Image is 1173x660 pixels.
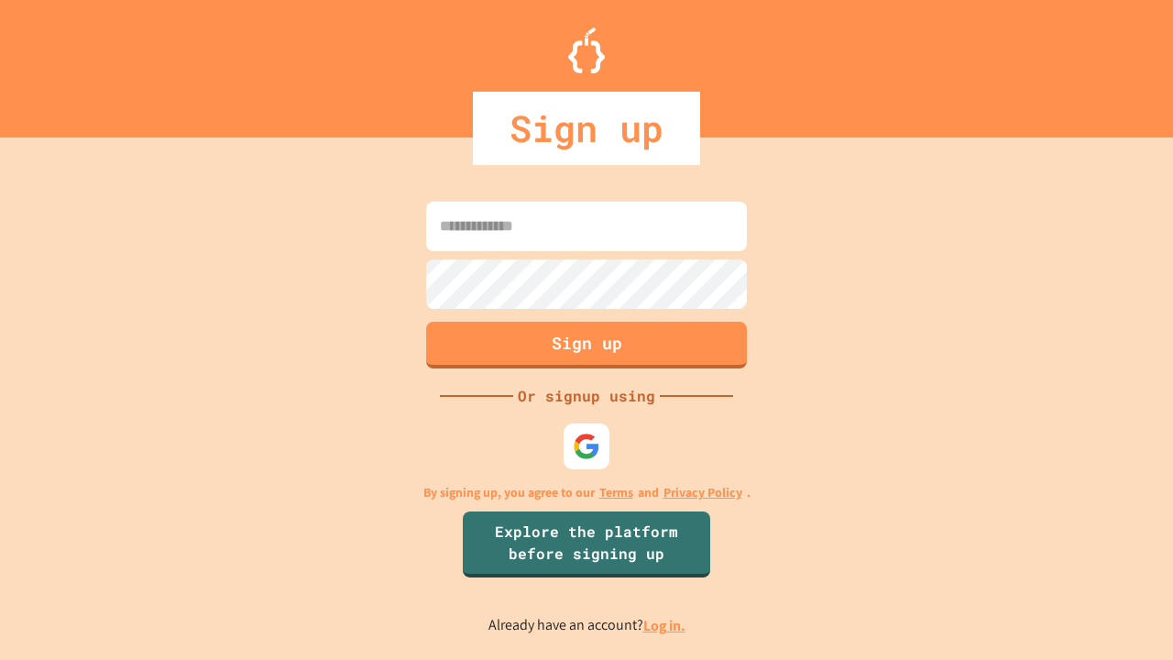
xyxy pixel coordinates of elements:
[488,614,685,637] p: Already have an account?
[663,483,742,502] a: Privacy Policy
[473,92,700,165] div: Sign up
[643,616,685,635] a: Log in.
[573,433,600,460] img: google-icon.svg
[513,385,660,407] div: Or signup using
[423,483,751,502] p: By signing up, you agree to our and .
[426,322,747,368] button: Sign up
[568,27,605,73] img: Logo.svg
[599,483,633,502] a: Terms
[463,511,710,577] a: Explore the platform before signing up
